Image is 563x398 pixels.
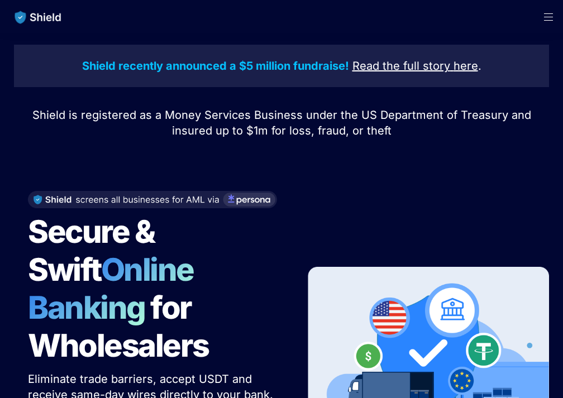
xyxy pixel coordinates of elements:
span: . [478,59,481,73]
a: Read the full story [352,61,450,72]
strong: Shield recently announced a $5 million fundraise! [82,59,349,73]
span: Shield is registered as a Money Services Business under the US Department of Treasury and insured... [32,108,535,137]
span: for Wholesalers [28,289,209,365]
u: Read the full story [352,59,450,73]
u: here [454,59,478,73]
a: here [454,61,478,72]
span: Secure & Swift [28,213,160,289]
img: website logo [9,6,67,29]
span: Online Banking [28,251,205,327]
